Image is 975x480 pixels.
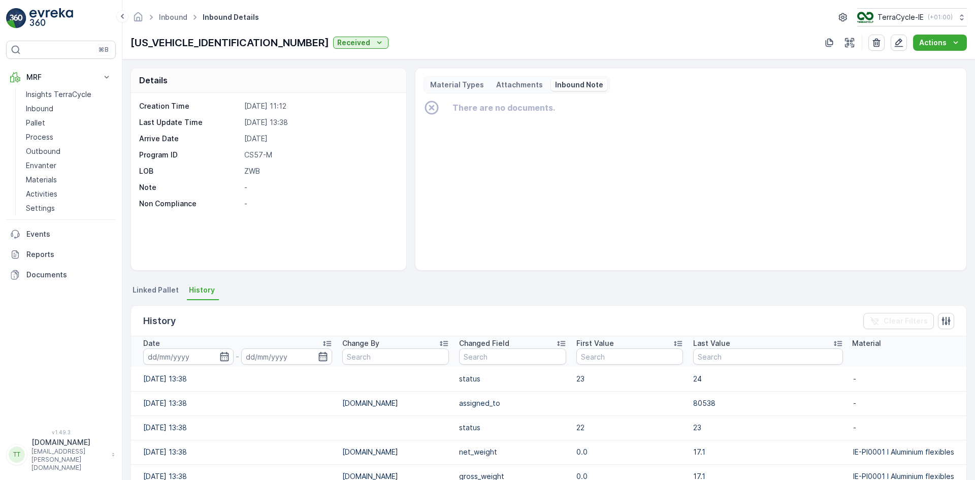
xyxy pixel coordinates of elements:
[29,8,73,28] img: logo_light-DOdMpM7g.png
[454,391,571,415] td: assigned_to
[688,440,848,464] td: 17.1
[459,348,566,365] input: Search
[919,38,947,48] p: Actions
[576,338,614,348] p: First Value
[6,67,116,87] button: MRF
[693,348,843,365] input: Search
[6,265,116,285] a: Documents
[913,35,967,51] button: Actions
[139,150,240,160] p: Program ID
[555,80,603,90] p: Inbound Note
[143,314,176,328] p: History
[576,348,683,365] input: Search
[337,38,370,48] p: Received
[244,150,396,160] p: CS57-M
[22,116,116,130] a: Pallet
[857,8,967,26] button: TerraCycle-IE(+01:00)
[6,437,116,472] button: TT[DOMAIN_NAME][EMAIL_ADDRESS][PERSON_NAME][DOMAIN_NAME]
[31,437,107,447] p: [DOMAIN_NAME]
[26,270,112,280] p: Documents
[201,12,261,22] span: Inbound Details
[22,130,116,144] a: Process
[26,175,57,185] p: Materials
[430,80,484,90] p: Material Types
[143,348,234,365] input: dd/mm/yyyy
[342,338,379,348] p: Change By
[688,415,848,440] td: 23
[884,316,928,326] p: Clear Filters
[342,348,449,365] input: Search
[857,12,873,23] img: TC_CKGxpWm.png
[139,134,240,144] p: Arrive Date
[133,15,144,24] a: Homepage
[26,203,55,213] p: Settings
[22,187,116,201] a: Activities
[26,132,53,142] p: Process
[26,161,56,171] p: Envanter
[863,313,934,329] button: Clear Filters
[688,391,848,415] td: 80538
[26,118,45,128] p: Pallet
[333,37,388,49] button: Received
[852,338,881,348] p: Material
[159,13,187,21] a: Inbound
[131,440,337,464] td: [DATE] 13:38
[139,101,240,111] p: Creation Time
[571,415,688,440] td: 22
[244,134,396,144] p: [DATE]
[131,367,337,391] td: [DATE] 13:38
[6,224,116,244] a: Events
[22,173,116,187] a: Materials
[26,89,91,100] p: Insights TerraCycle
[454,440,571,464] td: net_weight
[454,367,571,391] td: status
[9,446,25,463] div: TT
[571,440,688,464] td: 0.0
[459,338,509,348] p: Changed Field
[6,8,26,28] img: logo
[244,199,396,209] p: -
[848,391,966,415] td: -
[22,201,116,215] a: Settings
[22,102,116,116] a: Inbound
[244,117,396,127] p: [DATE] 13:38
[26,146,60,156] p: Outbound
[131,415,337,440] td: [DATE] 13:38
[133,285,179,295] span: Linked Pallet
[22,87,116,102] a: Insights TerraCycle
[693,338,730,348] p: Last Value
[337,440,454,464] td: [DOMAIN_NAME]
[139,74,168,86] p: Details
[244,166,396,176] p: ZWB
[688,367,848,391] td: 24
[131,391,337,415] td: [DATE] 13:38
[241,348,332,365] input: dd/mm/yyyy
[848,440,966,464] td: IE-PI0001 I Aluminium flexibles
[26,189,57,199] p: Activities
[26,229,112,239] p: Events
[452,102,555,114] p: There are no documents.
[22,158,116,173] a: Envanter
[454,415,571,440] td: status
[139,199,240,209] p: Non Compliance
[244,101,396,111] p: [DATE] 11:12
[496,80,543,90] p: Attachments
[848,415,966,440] td: -
[848,367,966,391] td: -
[139,182,240,193] p: Note
[244,182,396,193] p: -
[26,72,95,82] p: MRF
[236,350,239,363] p: -
[31,447,107,472] p: [EMAIL_ADDRESS][PERSON_NAME][DOMAIN_NAME]
[337,391,454,415] td: [DOMAIN_NAME]
[143,338,160,348] p: Date
[6,429,116,435] span: v 1.49.3
[99,46,109,54] p: ⌘B
[139,117,240,127] p: Last Update Time
[131,35,329,50] p: [US_VEHICLE_IDENTIFICATION_NUMBER]
[571,367,688,391] td: 23
[928,13,953,21] p: ( +01:00 )
[26,249,112,260] p: Reports
[189,285,215,295] span: History
[22,144,116,158] a: Outbound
